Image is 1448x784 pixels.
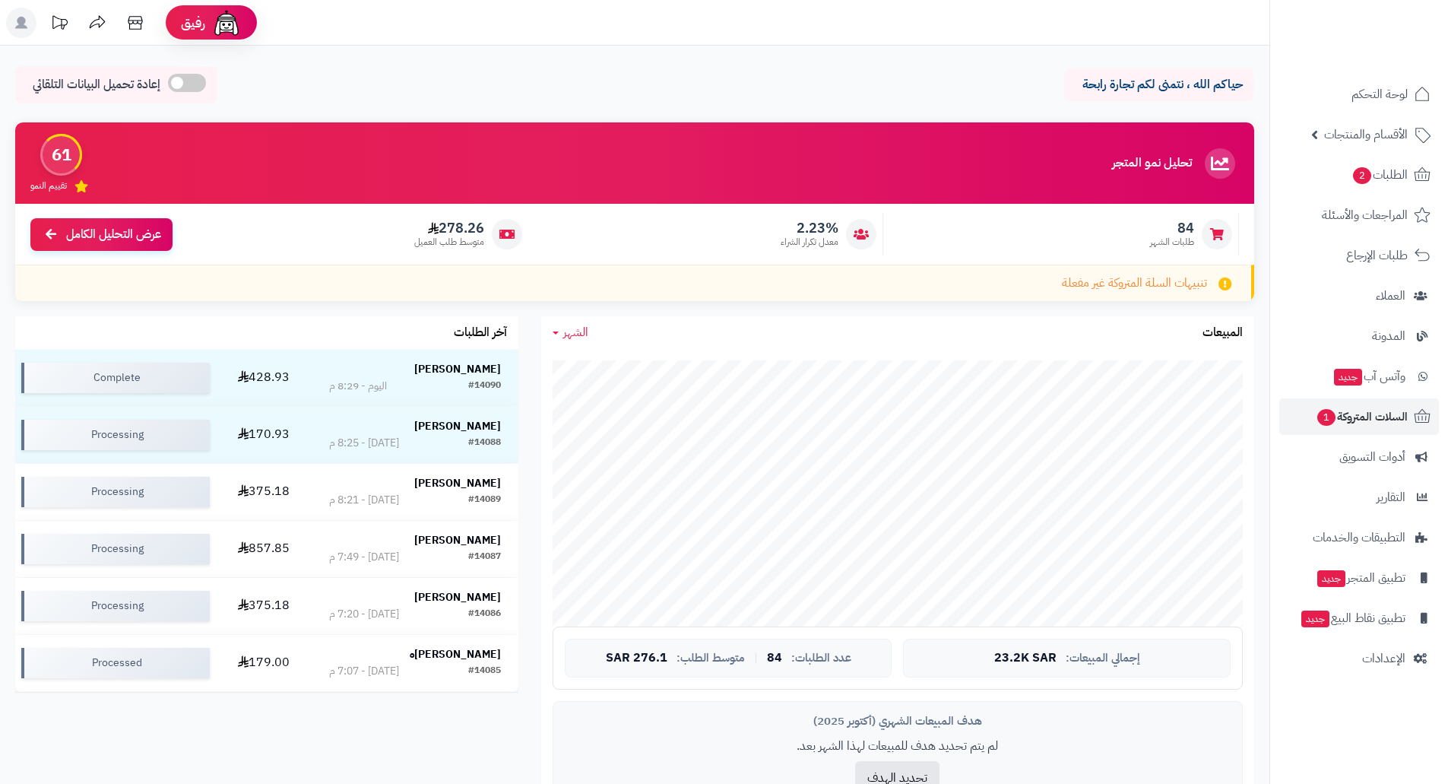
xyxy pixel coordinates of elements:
a: المدونة [1279,318,1439,354]
img: ai-face.png [211,8,242,38]
p: حياكم الله ، نتمنى لكم تجارة رابحة [1076,76,1243,94]
a: أدوات التسويق [1279,439,1439,475]
a: تحديثات المنصة [40,8,78,42]
div: #14086 [468,607,501,622]
h3: تحليل نمو المتجر [1112,157,1192,170]
span: أدوات التسويق [1339,446,1405,468]
div: #14087 [468,550,501,565]
span: إعادة تحميل البيانات التلقائي [33,76,160,94]
span: طلبات الشهر [1150,236,1194,249]
strong: [PERSON_NAME] [414,361,501,377]
span: جديد [1301,611,1329,627]
p: لم يتم تحديد هدف للمبيعات لهذا الشهر بعد. [565,738,1231,755]
a: المراجعات والأسئلة [1279,197,1439,233]
strong: [PERSON_NAME] [414,418,501,434]
div: اليوم - 8:29 م [329,379,387,394]
span: تنبيهات السلة المتروكة غير مفعلة [1062,275,1207,292]
div: [DATE] - 8:25 م [329,436,399,451]
span: التطبيقات والخدمات [1313,527,1405,548]
div: #14089 [468,493,501,508]
span: إجمالي المبيعات: [1066,652,1140,665]
div: Processed [21,648,210,678]
td: 375.18 [216,464,312,520]
span: لوحة التحكم [1351,84,1408,105]
span: العملاء [1376,285,1405,306]
h3: آخر الطلبات [454,326,507,340]
strong: [PERSON_NAME]ه [410,646,501,662]
a: الإعدادات [1279,640,1439,677]
a: وآتس آبجديد [1279,358,1439,395]
div: [DATE] - 7:07 م [329,664,399,679]
span: وآتس آب [1332,366,1405,387]
strong: [PERSON_NAME] [414,589,501,605]
td: 375.18 [216,578,312,634]
td: 857.85 [216,521,312,577]
span: جديد [1334,369,1362,386]
span: عرض التحليل الكامل [66,226,161,243]
a: التطبيقات والخدمات [1279,519,1439,556]
span: الإعدادات [1362,648,1405,669]
div: Processing [21,477,210,507]
div: Processing [21,534,210,564]
span: الطلبات [1351,164,1408,186]
span: 278.26 [414,220,484,236]
span: عدد الطلبات: [791,652,851,665]
div: #14090 [468,379,501,394]
span: 23.2K SAR [994,652,1057,665]
strong: [PERSON_NAME] [414,532,501,548]
span: تطبيق نقاط البيع [1300,608,1405,629]
div: هدف المبيعات الشهري (أكتوبر 2025) [565,713,1231,729]
span: 84 [767,652,782,665]
span: 2.23% [781,220,838,236]
a: تطبيق نقاط البيعجديد [1279,600,1439,636]
span: تطبيق المتجر [1316,567,1405,589]
span: متوسط طلب العميل [414,236,484,249]
span: المدونة [1372,325,1405,347]
div: [DATE] - 7:49 م [329,550,399,565]
span: 1 [1317,409,1336,426]
a: السلات المتروكة1 [1279,398,1439,435]
span: التقارير [1377,487,1405,508]
td: 179.00 [216,635,312,691]
span: معدل تكرار الشراء [781,236,838,249]
a: لوحة التحكم [1279,76,1439,113]
div: [DATE] - 7:20 م [329,607,399,622]
span: جديد [1317,570,1345,587]
a: تطبيق المتجرجديد [1279,560,1439,596]
td: 170.93 [216,407,312,463]
a: طلبات الإرجاع [1279,237,1439,274]
span: طلبات الإرجاع [1346,245,1408,266]
a: الطلبات2 [1279,157,1439,193]
span: متوسط الطلب: [676,652,745,665]
div: Processing [21,420,210,450]
div: [DATE] - 8:21 م [329,493,399,508]
a: العملاء [1279,278,1439,314]
span: رفيق [181,14,205,32]
span: السلات المتروكة [1316,406,1408,427]
td: 428.93 [216,350,312,406]
span: الشهر [563,323,588,341]
span: 2 [1353,167,1371,184]
div: #14088 [468,436,501,451]
a: عرض التحليل الكامل [30,218,173,251]
a: التقارير [1279,479,1439,516]
div: Processing [21,591,210,621]
span: 84 [1150,220,1194,236]
span: تقييم النمو [30,179,67,192]
strong: [PERSON_NAME] [414,475,501,491]
span: الأقسام والمنتجات [1324,124,1408,145]
div: #14085 [468,664,501,679]
span: المراجعات والأسئلة [1322,205,1408,226]
a: الشهر [553,324,588,341]
span: 276.1 SAR [606,652,667,665]
h3: المبيعات [1202,326,1243,340]
div: Complete [21,363,210,393]
span: | [754,652,758,664]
